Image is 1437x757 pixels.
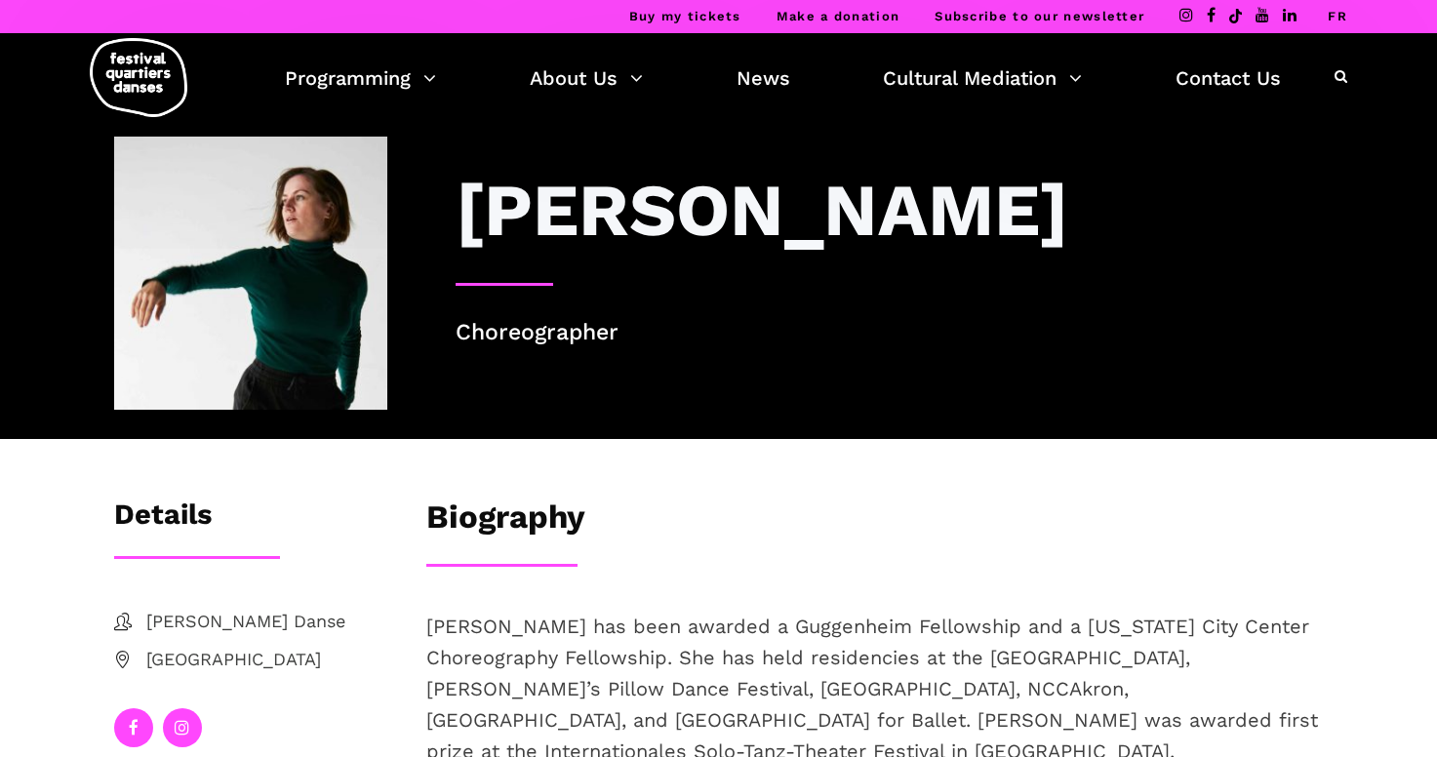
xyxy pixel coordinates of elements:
span: [PERSON_NAME] Danse [146,608,387,636]
a: Programming [285,61,436,95]
a: FR [1328,9,1347,23]
p: Choreographer [456,315,1324,351]
h3: [PERSON_NAME] [456,166,1068,254]
a: News [737,61,790,95]
a: Buy my tickets [629,9,741,23]
a: instagram [163,708,202,747]
a: Subscribe to our newsletter [935,9,1144,23]
a: About Us [530,61,643,95]
h3: Biography [426,498,585,546]
a: Make a donation [777,9,900,23]
img: Hélène Simoneau [114,137,387,410]
img: logo-fqd-med [90,38,187,117]
span: [GEOGRAPHIC_DATA] [146,646,387,674]
a: Contact Us [1176,61,1281,95]
a: facebook [114,708,153,747]
a: Cultural Mediation [883,61,1082,95]
h3: Details [114,498,212,546]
